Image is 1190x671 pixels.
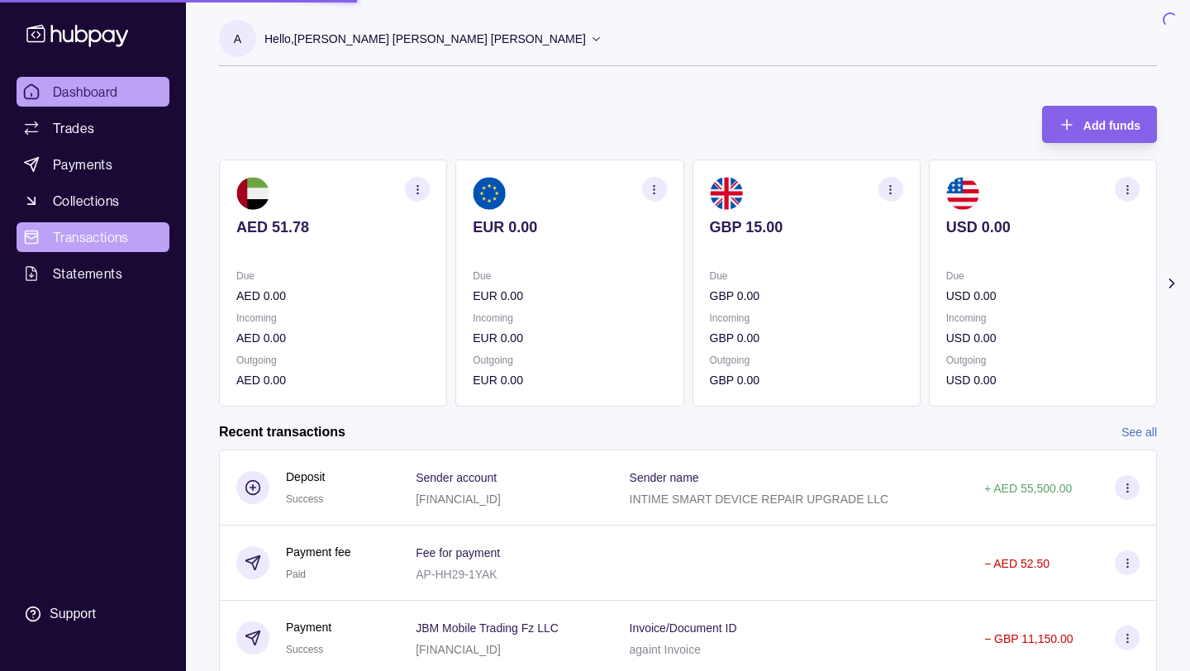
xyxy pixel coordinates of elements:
span: Statements [53,264,122,283]
a: Dashboard [17,77,169,107]
p: GBP 15.00 [710,218,903,236]
p: EUR 0.00 [473,287,666,305]
p: Incoming [710,309,903,327]
p: + AED 55,500.00 [984,482,1072,495]
p: USD 0.00 [946,218,1140,236]
p: GBP 0.00 [710,371,903,389]
span: Transactions [53,227,129,247]
h2: Recent transactions [219,423,345,441]
p: [FINANCIAL_ID] [416,493,501,506]
p: Due [946,267,1140,285]
a: Trades [17,113,169,143]
span: Paid [286,569,306,580]
img: eu [473,177,506,210]
p: AP-HH29-1YAK [416,568,497,581]
p: Outgoing [473,351,666,369]
p: [FINANCIAL_ID] [416,643,501,656]
p: AED 0.00 [236,329,430,347]
a: Collections [17,186,169,216]
a: Statements [17,259,169,288]
p: Incoming [946,309,1140,327]
span: Dashboard [53,82,118,102]
p: JBM Mobile Trading Fz LLC [416,621,559,635]
a: Transactions [17,222,169,252]
p: Payment [286,618,331,636]
p: Sender account [416,471,497,484]
img: gb [710,177,743,210]
p: AED 0.00 [236,371,430,389]
p: GBP 0.00 [710,287,903,305]
a: Payments [17,150,169,179]
p: Incoming [473,309,666,327]
p: Due [473,267,666,285]
p: Incoming [236,309,430,327]
p: Sender name [630,471,699,484]
p: Outgoing [946,351,1140,369]
p: EUR 0.00 [473,371,666,389]
p: EUR 0.00 [473,329,666,347]
p: Deposit [286,468,325,486]
p: EUR 0.00 [473,218,666,236]
span: Success [286,493,323,505]
p: − AED 52.50 [984,557,1050,570]
p: AED 0.00 [236,287,430,305]
span: Payments [53,155,112,174]
button: Add funds [1042,106,1157,143]
p: − GBP 11,150.00 [984,632,1073,645]
span: Success [286,644,323,655]
p: Outgoing [236,351,430,369]
p: againt Invoice [630,643,701,656]
span: Collections [53,191,119,211]
p: USD 0.00 [946,287,1140,305]
span: Trades [53,118,94,138]
p: USD 0.00 [946,329,1140,347]
p: GBP 0.00 [710,329,903,347]
p: Outgoing [710,351,903,369]
a: Support [17,597,169,631]
p: A [234,30,241,48]
p: USD 0.00 [946,371,1140,389]
span: Add funds [1083,119,1140,132]
a: See all [1121,423,1157,441]
img: us [946,177,979,210]
img: ae [236,177,269,210]
p: Invoice/Document ID [630,621,737,635]
p: INTIME SMART DEVICE REPAIR UPGRADE LLC [630,493,889,506]
p: AED 51.78 [236,218,430,236]
div: Support [50,605,96,623]
p: Hello, [PERSON_NAME] [PERSON_NAME] [PERSON_NAME] [264,30,586,48]
p: Payment fee [286,543,351,561]
p: Due [710,267,903,285]
p: Due [236,267,430,285]
p: Fee for payment [416,546,500,559]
